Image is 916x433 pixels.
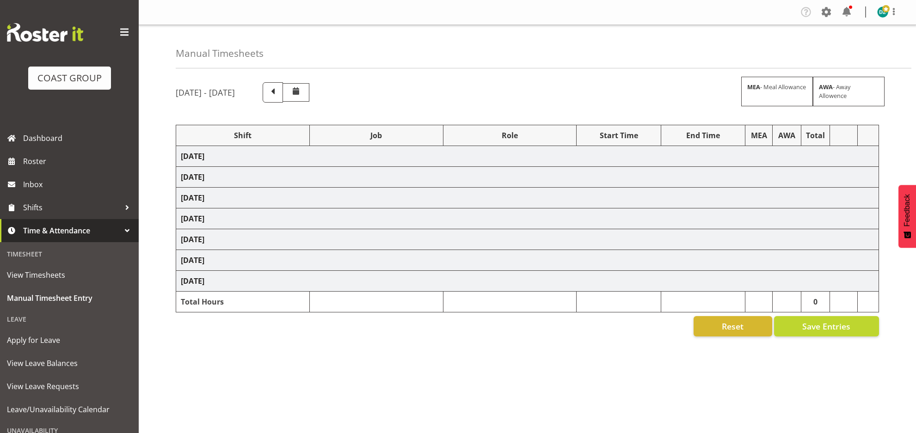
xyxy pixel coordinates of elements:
span: Leave/Unavailability Calendar [7,403,132,416]
div: Timesheet [2,244,136,263]
div: AWA [777,130,796,141]
span: Shifts [23,201,120,214]
span: View Leave Balances [7,356,132,370]
span: Inbox [23,177,134,191]
div: Shift [181,130,305,141]
span: View Timesheets [7,268,132,282]
div: - Away Allowence [813,77,885,106]
div: COAST GROUP [37,71,102,85]
td: Total Hours [176,292,310,312]
a: Leave/Unavailability Calendar [2,398,136,421]
td: [DATE] [176,208,879,229]
div: Leave [2,310,136,329]
strong: MEA [747,83,760,91]
span: Feedback [903,194,911,226]
td: 0 [801,292,830,312]
span: Time & Attendance [23,224,120,238]
span: Save Entries [802,320,850,332]
td: [DATE] [176,271,879,292]
td: [DATE] [176,250,879,271]
div: Job [314,130,438,141]
a: Manual Timesheet Entry [2,287,136,310]
span: Manual Timesheet Entry [7,291,132,305]
div: - Meal Allowance [741,77,813,106]
a: View Timesheets [2,263,136,287]
strong: AWA [819,83,833,91]
div: Start Time [581,130,656,141]
div: End Time [666,130,740,141]
a: View Leave Requests [2,375,136,398]
button: Reset [694,316,772,336]
td: [DATE] [176,188,879,208]
div: Role [448,130,572,141]
span: Apply for Leave [7,333,132,347]
button: Feedback - Show survey [898,185,916,248]
h5: [DATE] - [DATE] [176,87,235,98]
button: Save Entries [774,316,879,336]
img: daniel-zhou7496.jpg [877,6,888,18]
div: MEA [750,130,768,141]
a: Apply for Leave [2,329,136,352]
td: [DATE] [176,146,879,167]
td: [DATE] [176,229,879,250]
span: Dashboard [23,131,134,145]
h4: Manual Timesheets [176,48,264,59]
span: View Leave Requests [7,379,132,393]
div: Total [806,130,825,141]
td: [DATE] [176,167,879,188]
span: Roster [23,154,134,168]
span: Reset [722,320,744,332]
img: Rosterit website logo [7,23,83,42]
a: View Leave Balances [2,352,136,375]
